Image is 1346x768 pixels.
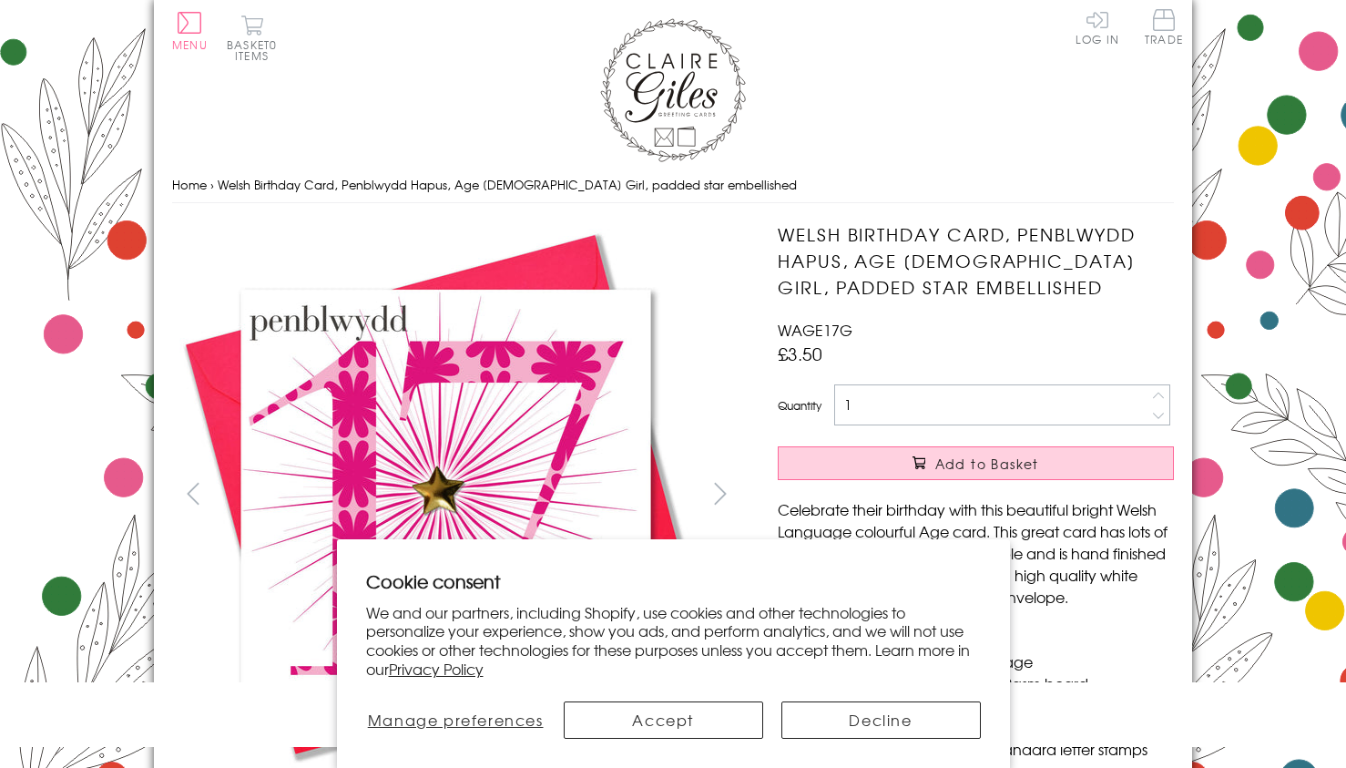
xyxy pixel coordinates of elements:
[564,701,763,739] button: Accept
[227,15,277,61] button: Basket0 items
[778,397,821,414] label: Quantity
[366,603,981,679] p: We and our partners, including Shopify, use cookies and other technologies to personalize your ex...
[172,221,719,768] img: Welsh Birthday Card, Penblwydd Hapus, Age 17 Girl, padded star embellished
[600,18,746,162] img: Claire Giles Greetings Cards
[172,167,1174,204] nav: breadcrumbs
[210,176,214,193] span: ›
[365,701,545,739] button: Manage preferences
[778,446,1174,480] button: Add to Basket
[172,176,207,193] a: Home
[778,498,1174,608] p: Celebrate their birthday with this beautiful bright Welsh Language colourful Age card. This great...
[778,319,852,341] span: WAGE17G
[389,658,484,680] a: Privacy Policy
[935,455,1039,473] span: Add to Basket
[235,36,277,64] span: 0 items
[1145,9,1183,48] a: Trade
[1076,9,1119,45] a: Log In
[368,709,544,731] span: Manage preferences
[366,568,981,594] h2: Cookie consent
[778,341,822,366] span: £3.50
[1145,9,1183,45] span: Trade
[172,36,208,53] span: Menu
[172,12,208,50] button: Menu
[781,701,981,739] button: Decline
[778,221,1174,300] h1: Welsh Birthday Card, Penblwydd Hapus, Age [DEMOGRAPHIC_DATA] Girl, padded star embellished
[172,473,213,514] button: prev
[218,176,797,193] span: Welsh Birthday Card, Penblwydd Hapus, Age [DEMOGRAPHIC_DATA] Girl, padded star embellished
[700,473,741,514] button: next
